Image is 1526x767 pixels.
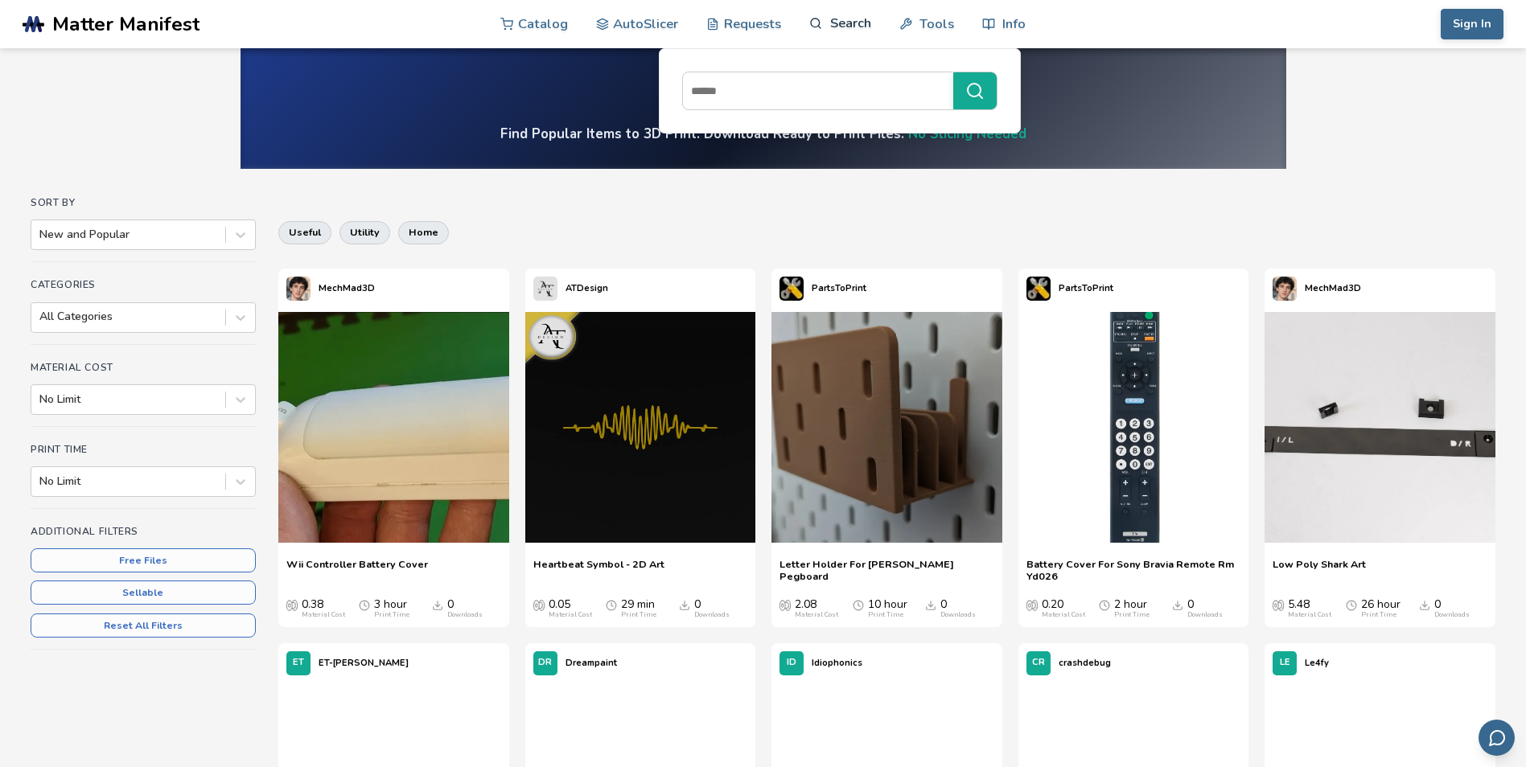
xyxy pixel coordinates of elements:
p: Idiophonics [812,654,862,671]
div: Print Time [1361,611,1396,619]
h4: Find Popular Items to 3D Print. Download Ready to Print Files. [500,125,1026,143]
span: Average Print Time [1099,598,1110,611]
a: MechMad3D's profileMechMad3D [1265,269,1369,309]
a: ATDesign's profileATDesign [525,269,616,309]
div: Downloads [447,611,483,619]
div: 2 hour [1114,598,1150,619]
span: Downloads [1172,598,1183,611]
div: Print Time [621,611,656,619]
div: 0 [694,598,730,619]
a: MechMad3D's profileMechMad3D [278,269,383,309]
div: Print Time [374,611,409,619]
div: Print Time [1114,611,1150,619]
span: Downloads [925,598,936,611]
div: 26 hour [1361,598,1401,619]
div: 0 [447,598,483,619]
button: Reset All Filters [31,613,256,638]
img: PartsToPrint's profile [1026,277,1051,301]
p: PartsToPrint [812,280,866,297]
a: Wii Controller Battery Cover [286,558,428,582]
a: PartsToPrint's profilePartsToPrint [771,269,874,309]
a: Low Poly Shark Art [1273,558,1366,582]
button: useful [278,221,331,244]
input: No Limit [39,475,43,488]
p: crashdebug [1059,654,1111,671]
span: Matter Manifest [52,13,199,35]
div: 0 [1187,598,1223,619]
div: Material Cost [549,611,592,619]
div: Downloads [694,611,730,619]
div: 10 hour [868,598,907,619]
p: ATDesign [566,280,608,297]
div: 29 min [621,598,656,619]
a: No Slicing Needed [908,125,1026,143]
span: Average Print Time [606,598,617,611]
button: Free Files [31,548,256,572]
div: Print Time [868,611,903,619]
div: 2.08 [795,598,838,619]
button: utility [339,221,390,244]
span: Downloads [1419,598,1430,611]
div: Downloads [1187,611,1223,619]
button: home [398,221,449,244]
a: PartsToPrint's profilePartsToPrint [1018,269,1121,309]
p: MechMad3D [1305,280,1361,297]
span: DR [538,658,552,668]
span: Average Cost [1273,598,1284,611]
div: 0.20 [1042,598,1085,619]
img: MechMad3D's profile [286,277,311,301]
p: PartsToPrint [1059,280,1113,297]
span: ID [787,658,796,668]
h4: Print Time [31,444,256,455]
input: All Categories [39,310,43,323]
span: Average Cost [286,598,298,611]
div: Downloads [940,611,976,619]
button: Sign In [1441,9,1503,39]
div: Material Cost [1288,611,1331,619]
span: Average Print Time [359,598,370,611]
input: No Limit [39,393,43,406]
div: Material Cost [795,611,838,619]
a: Battery Cover For Sony Bravia Remote Rm Yd026 [1026,558,1241,582]
span: CR [1032,658,1045,668]
span: LE [1280,658,1290,668]
span: Average Cost [1026,598,1038,611]
span: Average Cost [533,598,545,611]
button: Sellable [31,580,256,605]
input: New and Popular [39,228,43,241]
p: ET-[PERSON_NAME] [319,654,409,671]
span: Downloads [432,598,443,611]
span: Average Print Time [1346,598,1357,611]
h4: Sort By [31,197,256,208]
div: Downloads [1434,611,1470,619]
div: Material Cost [1042,611,1085,619]
p: MechMad3D [319,280,375,297]
div: 0 [940,598,976,619]
span: ET [293,658,304,668]
img: MechMad3D's profile [1273,277,1297,301]
button: Send feedback via email [1479,720,1515,756]
div: 0.38 [302,598,345,619]
div: Material Cost [302,611,345,619]
div: 0.05 [549,598,592,619]
h4: Material Cost [31,362,256,373]
a: Letter Holder For [PERSON_NAME] Pegboard [779,558,994,582]
h4: Categories [31,279,256,290]
div: 0 [1434,598,1470,619]
div: 3 hour [374,598,409,619]
span: Average Cost [779,598,791,611]
span: Average Print Time [853,598,864,611]
p: Le4fy [1305,654,1329,671]
span: Downloads [679,598,690,611]
div: 5.48 [1288,598,1331,619]
img: ATDesign's profile [533,277,557,301]
h4: Additional Filters [31,526,256,537]
img: PartsToPrint's profile [779,277,804,301]
a: Heartbeat Symbol - 2D Art [533,558,664,582]
p: Dreampaint [566,654,617,671]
